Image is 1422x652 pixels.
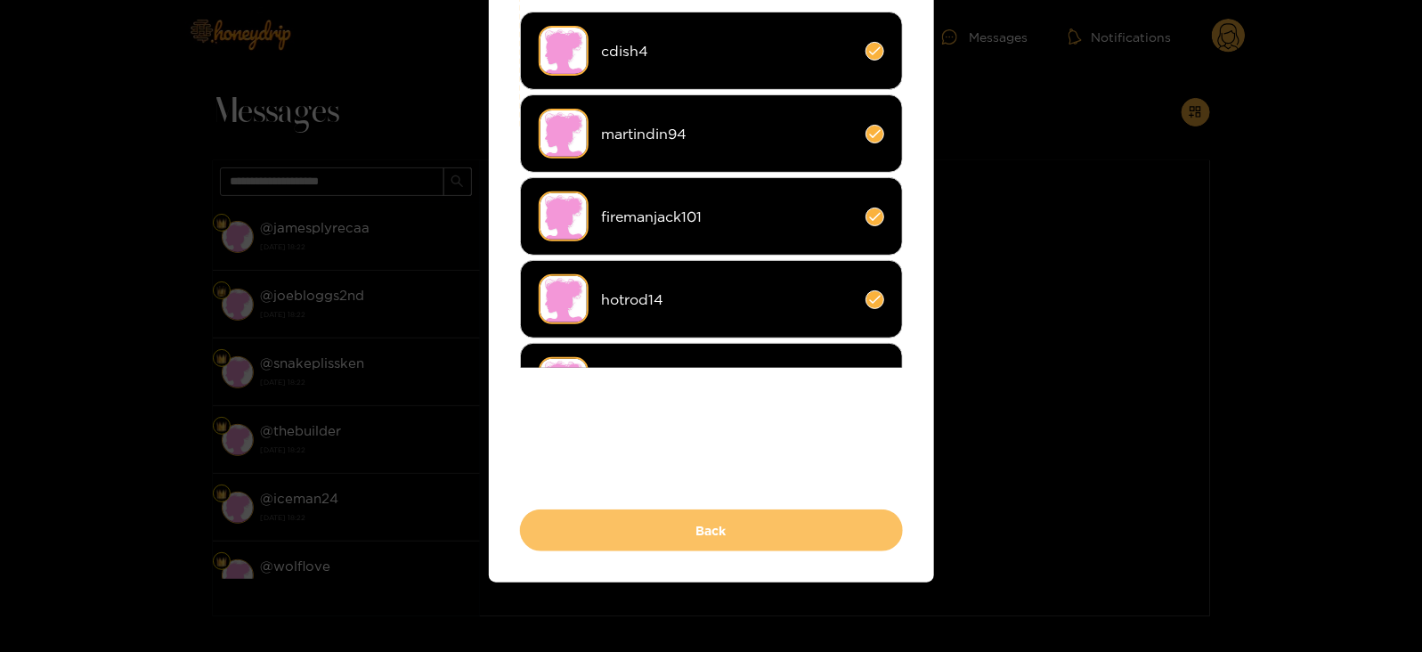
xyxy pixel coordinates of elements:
[539,357,589,407] img: no-avatar.png
[602,41,852,61] span: cdish4
[602,289,852,310] span: hotrod14
[602,124,852,144] span: martindin94
[539,109,589,159] img: no-avatar.png
[539,274,589,324] img: no-avatar.png
[539,26,589,76] img: no-avatar.png
[602,207,852,227] span: firemanjack101
[539,192,589,241] img: no-avatar.png
[520,509,903,551] button: Back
